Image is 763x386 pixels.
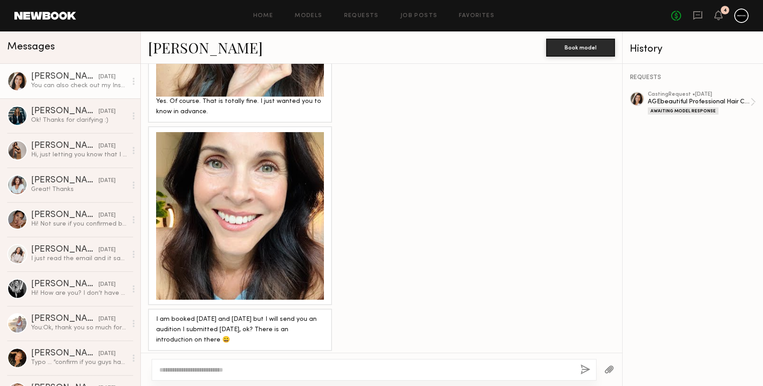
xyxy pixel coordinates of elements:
a: castingRequest •[DATE]AGEbeautiful Professional Hair Color Campaign Gray CoverageAwaiting Model R... [648,92,756,115]
div: Ok! Thanks for clarifying :) [31,116,127,124]
a: Requests [344,13,379,19]
div: casting Request • [DATE] [648,92,750,98]
button: Book model [546,39,615,57]
div: [DATE] [99,315,116,324]
div: [DATE] [99,246,116,254]
div: [DATE] [99,280,116,289]
div: I am booked [DATE] and [DATE] but I will send you an audition I submitted [DATE], ok? There is an... [156,315,324,346]
div: Typo … “confirm if you guys have booked”. [31,358,127,367]
a: Job Posts [400,13,438,19]
div: History [630,44,756,54]
div: [PERSON_NAME] [31,211,99,220]
div: [DATE] [99,350,116,358]
div: [DATE] [99,73,116,81]
span: Messages [7,42,55,52]
div: [DATE] [99,211,116,220]
div: [PERSON_NAME] [31,176,99,185]
div: Hi! How are you? I don’t have any gray hair! I have natural blonde hair with highlights. I’m base... [31,289,127,297]
div: [PERSON_NAME] [31,72,99,81]
div: Great! Thanks [31,185,127,194]
div: REQUESTS [630,75,756,81]
div: [DATE] [99,107,116,116]
div: [PERSON_NAME] [31,245,99,254]
a: Favorites [459,13,494,19]
div: AGEbeautiful Professional Hair Color Campaign Gray Coverage [648,98,750,106]
a: Models [295,13,322,19]
div: [DATE] [99,177,116,185]
div: [PERSON_NAME] [31,280,99,289]
div: Yes. Of course. That is totally fine. I just wanted you to know in advance. [156,97,324,117]
div: [PERSON_NAME] [31,142,99,151]
div: Hi! Not sure if you confirmed bookings already, but wanted to let you know I just got back [DATE]... [31,220,127,228]
div: I just read the email and it says the color is more permanent in the two weeks that was said in t... [31,254,127,263]
div: Awaiting Model Response [648,107,718,115]
div: You can also check out my Instagram. 😀 [31,81,127,90]
a: Book model [546,43,615,51]
div: You: Ok, thank you so much for the reply! :) [31,324,127,332]
a: [PERSON_NAME] [148,38,263,57]
div: [DATE] [99,142,116,151]
div: [PERSON_NAME] [31,315,99,324]
div: [PERSON_NAME] [31,349,99,358]
a: Home [253,13,274,19]
div: [PERSON_NAME] [31,107,99,116]
div: Hi, just letting you know that I sent over the Hair selfie and intro video. Thank you so much for... [31,151,127,159]
div: 4 [723,8,727,13]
